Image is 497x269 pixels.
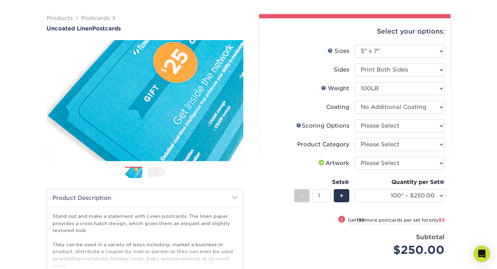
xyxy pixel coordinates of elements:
div: Sides [334,66,349,74]
small: Get more postcards per set for [348,217,445,224]
span: - [300,191,303,201]
span: + [339,191,344,201]
div: Coating [326,103,349,111]
div: Sets [294,178,349,186]
a: Uncoated LinenPostcards [47,25,243,32]
div: Select your options: [265,18,445,45]
span: only [429,217,445,223]
a: Products [47,15,73,21]
img: Uncoated Linen 01 [47,33,243,169]
strong: 150 [357,217,365,223]
img: Postcards 02 [148,167,165,178]
div: Quantity per Set [355,178,445,186]
img: Postcards 01 [125,167,142,179]
div: Product Category [297,140,349,149]
div: Open Intercom Messenger [474,245,490,262]
div: Sizes [328,47,349,55]
div: Scoring Options [296,122,349,130]
h2: Product Description [47,189,243,207]
a: Postcards [81,15,110,21]
span: ! [341,216,343,223]
h1: Postcards [47,25,243,32]
div: Weight [321,84,349,93]
div: Artwork [317,159,349,167]
span: Uncoated Linen [47,25,92,32]
strong: Subtotal [416,233,445,241]
span: $3 [439,217,445,223]
div: $250.00 [360,242,445,258]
